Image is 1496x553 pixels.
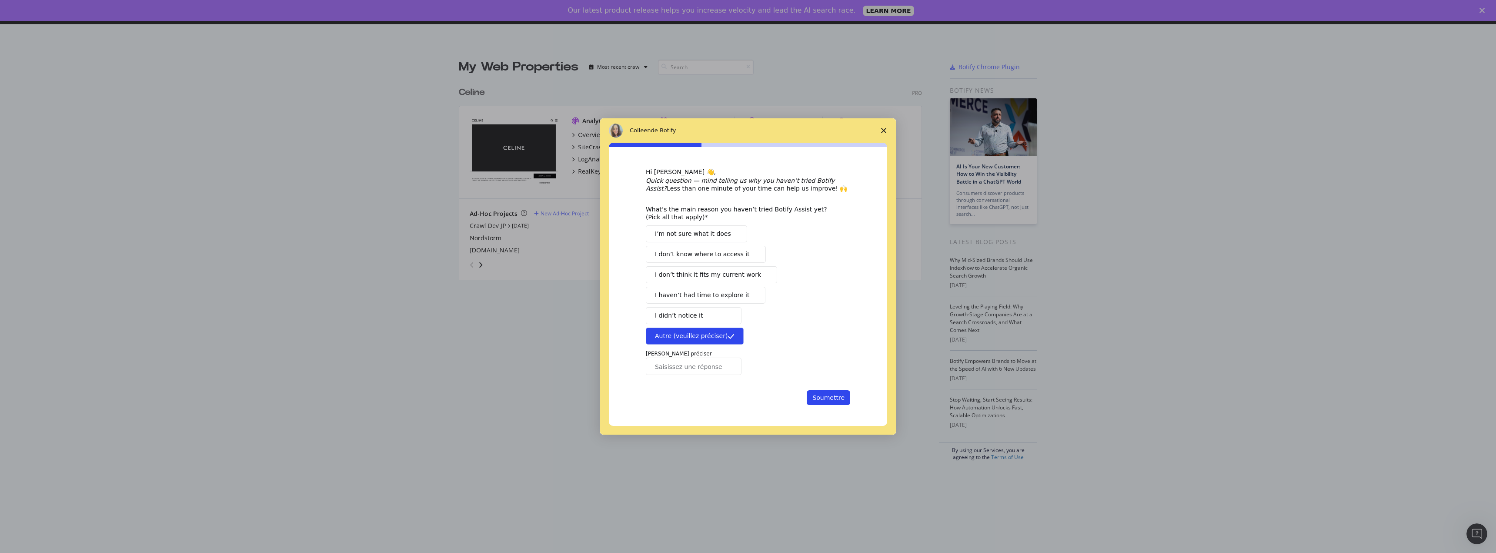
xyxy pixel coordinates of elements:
button: Soumettre [807,390,850,405]
button: I’m not sure what it does [646,225,747,242]
i: Quick question — mind telling us why you haven’t tried Botify Assist? [646,177,835,192]
button: I don’t know where to access it [646,246,766,263]
span: Fermer l'enquête [872,118,896,143]
input: Saisissez une réponse [646,358,741,375]
span: I don’t know where to access it [655,250,750,259]
a: LEARN MORE [863,6,915,16]
button: I haven’t had time to explore it [646,287,765,304]
span: I didn’t notice it [655,311,703,320]
img: Profile image for Colleen [609,124,623,137]
span: I don’t think it fits my current work [655,270,761,279]
button: I didn’t notice it [646,307,741,324]
div: Our latest product release helps you increase velocity and lead the AI search race. [568,6,856,15]
button: Autre (veuillez préciser) [646,328,744,345]
span: Autre (veuillez préciser) [655,332,728,341]
p: [PERSON_NAME] préciser [646,350,850,358]
span: I’m not sure what it does [655,229,731,238]
div: Fermer [1479,8,1488,13]
div: What’s the main reason you haven’t tried Botify Assist yet? (Pick all that apply) [646,205,837,221]
span: I haven’t had time to explore it [655,291,749,300]
div: Less than one minute of your time can help us improve! 🙌 [646,177,850,192]
span: Colleen [630,127,651,134]
div: Hi [PERSON_NAME] 👋, [646,168,850,177]
span: de Botify [651,127,676,134]
button: I don’t think it fits my current work [646,266,777,283]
